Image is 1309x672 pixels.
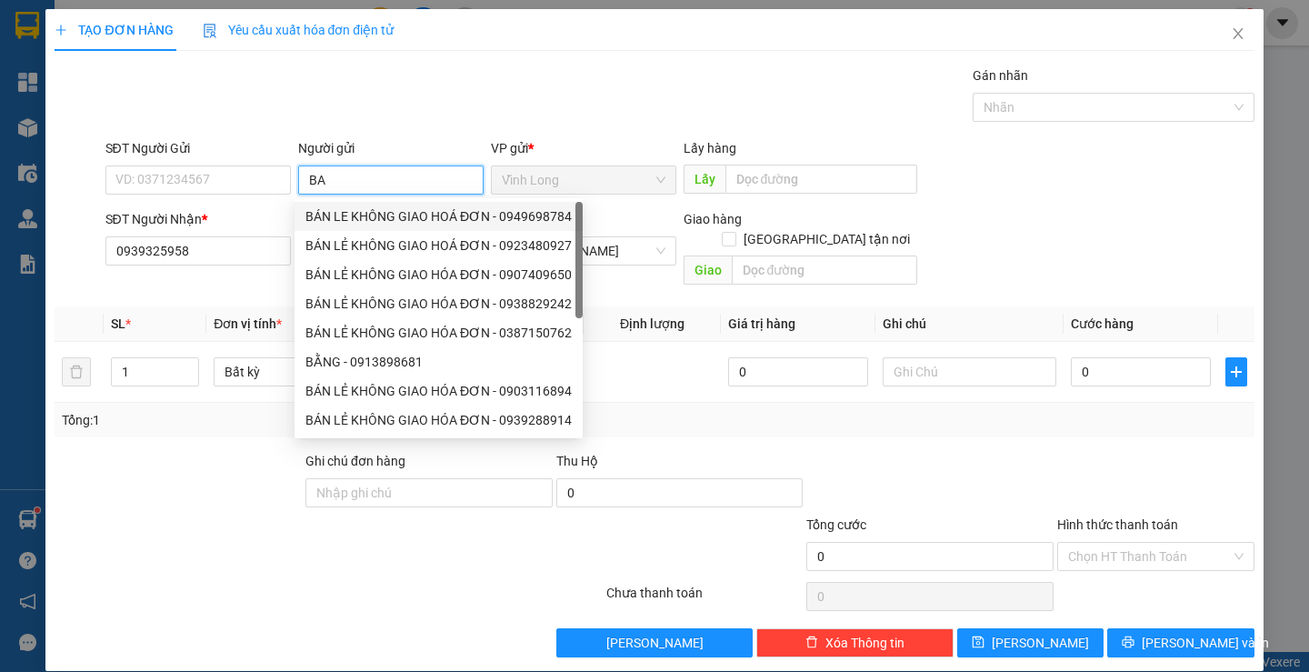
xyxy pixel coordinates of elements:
div: BÁN LẺ KHÔNG GIAO HÓA ĐƠN - 0938829242 [295,289,583,318]
span: printer [1122,636,1134,650]
div: TP. [PERSON_NAME] [118,15,264,59]
label: Ghi chú đơn hàng [305,454,405,468]
button: [PERSON_NAME] [556,628,754,657]
div: BÁN LẺ KHÔNG GIAO HÓA ĐƠN - 0907409650 [295,260,583,289]
span: Định lượng [620,316,684,331]
span: Gửi: [15,17,44,36]
label: Gán nhãn [973,68,1028,83]
span: Giao hàng [684,212,742,226]
div: BÁN LE KHÔNG GIAO HOÁ ĐƠN - 0949698784 [305,206,572,226]
span: [PERSON_NAME] [606,633,704,653]
span: TẠO ĐƠN HÀNG [55,23,173,37]
div: Vĩnh Long [15,15,105,59]
input: 0 [728,357,868,386]
span: SL [111,316,125,331]
div: Tổng: 1 [62,410,506,430]
div: 30.000 [14,117,108,158]
input: Ghi chú đơn hàng [305,478,553,507]
span: [PERSON_NAME] và In [1142,633,1269,653]
button: save[PERSON_NAME] [957,628,1104,657]
input: Ghi Chú [883,357,1056,386]
div: BÁN LẺ KHÔNG GIAO HÓA ĐƠN - 0903116894 [305,381,572,401]
span: Giao [684,256,732,285]
div: BÁN LE KHÔNG GIAO HOÁ ĐƠN - 0949698784 [295,202,583,231]
button: delete [62,357,91,386]
button: Close [1213,9,1264,60]
span: Lấy [684,165,725,194]
div: BÁN LẺ KHÔNG GIAO HÓA ĐƠN - 0939288914 [295,406,583,435]
div: BÁN LẺ KHÔNG GIAO HÓA ĐƠN - 0938829242 [305,294,572,314]
div: BÁN LẺ KHÔNG GIAO HÓA ĐƠN - 0903116894 [295,376,583,406]
span: Thu rồi : [14,117,67,136]
label: Hình thức thanh toán [1057,517,1178,532]
div: Chưa thanh toán [605,583,805,615]
div: BÁN LẺ KHÔNG GIAO HÓA ĐƠN - 0387150762 [305,323,572,343]
span: Cước hàng [1071,316,1134,331]
span: Tổng cước [806,517,866,532]
span: Giá trị hàng [728,316,795,331]
div: BÁN LẺ KHÔNG GIAO HÓA ĐƠN - 0387150762 [295,318,583,347]
img: icon [203,24,217,38]
input: Dọc đường [725,165,917,194]
span: delete [805,636,818,650]
div: [PERSON_NAME] [118,59,264,81]
div: Người gửi [298,138,484,158]
span: Lấy hàng [684,141,736,155]
div: BÁN LẺ KHÔNG GIAO HÓA ĐƠN - 0939288914 [305,410,572,430]
th: Ghi chú [875,306,1064,342]
div: BÁN LẺ KHÔNG GIAO HOÁ ĐƠN - 0923480927 [295,231,583,260]
button: plus [1225,357,1247,386]
button: printer[PERSON_NAME] và In [1107,628,1254,657]
span: Vĩnh Long [502,166,665,194]
span: close [1231,26,1245,41]
span: Thu Hộ [556,454,598,468]
span: [PERSON_NAME] [992,633,1089,653]
div: 0386196241 [118,81,264,106]
span: Nhận: [118,17,162,36]
div: BẰNG - 0913898681 [305,352,572,372]
span: Đơn vị tính [214,316,282,331]
div: SĐT Người Gửi [105,138,291,158]
div: BÁN LẺ KHÔNG GIAO HOÁ ĐƠN - 0923480927 [305,236,572,256]
span: Xóa Thông tin [825,633,904,653]
div: BẰNG - 0913898681 [295,347,583,376]
span: Bất kỳ [225,358,376,386]
div: SĐT Người Nhận [105,209,291,229]
button: deleteXóa Thông tin [756,628,954,657]
span: save [972,636,984,650]
div: BÁN LẺ KHÔNG GIAO HÓA ĐƠN - 0907409650 [305,265,572,285]
span: plus [1226,365,1246,379]
span: [GEOGRAPHIC_DATA] tận nơi [736,229,917,249]
span: TP. Hồ Chí Minh [502,237,665,265]
div: VP gửi [491,138,676,158]
input: Dọc đường [732,256,917,285]
span: Yêu cầu xuất hóa đơn điện tử [203,23,395,37]
span: plus [55,24,67,36]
